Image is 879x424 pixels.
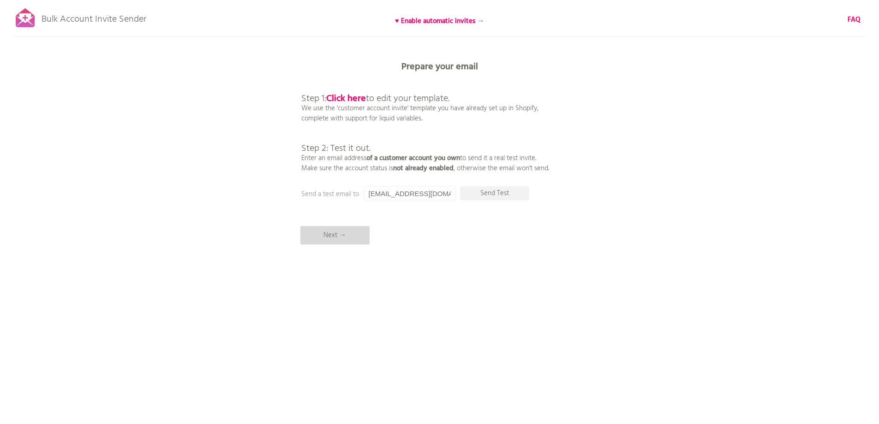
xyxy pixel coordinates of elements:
[301,189,486,199] p: Send a test email to
[395,16,484,27] b: ♥ Enable automatic invites →
[460,186,529,200] p: Send Test
[366,153,460,164] b: of a customer account you own
[848,14,861,25] b: FAQ
[300,226,370,245] p: Next →
[42,6,146,29] p: Bulk Account Invite Sender
[301,141,371,156] span: Step 2: Test it out.
[848,15,861,25] a: FAQ
[301,91,449,106] span: Step 1: to edit your template.
[301,74,549,173] p: We use the 'customer account invite' template you have already set up in Shopify, complete with s...
[326,91,366,106] a: Click here
[401,60,478,74] b: Prepare your email
[393,163,454,174] b: not already enabled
